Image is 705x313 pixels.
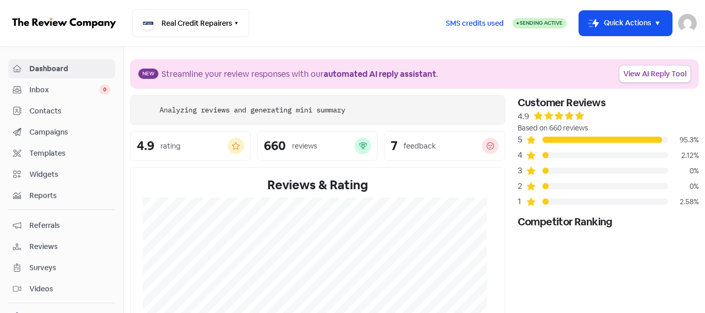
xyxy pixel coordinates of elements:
[404,141,436,152] div: feedback
[8,237,115,256] a: Reviews
[384,131,505,161] a: 7feedback
[668,181,699,192] div: 0%
[8,186,115,205] a: Reports
[437,17,512,28] a: SMS credits used
[29,284,110,294] span: Videos
[138,69,158,79] span: New
[132,9,249,37] button: Real Credit Repairers
[29,148,110,159] span: Templates
[678,14,697,32] img: User
[257,131,378,161] a: 660reviews
[161,141,181,152] div: rating
[518,123,699,134] div: Based on 660 reviews
[391,140,397,152] div: 7
[8,123,115,142] a: Campaigns
[29,262,110,273] span: Surveys
[518,149,526,161] div: 4
[668,166,699,176] div: 0%
[130,131,251,161] a: 4.9rating
[518,110,529,123] div: 4.9
[518,214,699,229] div: Competitor Ranking
[518,95,699,110] div: Customer Reviews
[8,258,115,277] a: Surveys
[518,180,526,192] div: 2
[512,17,567,29] a: Sending Active
[292,141,317,152] div: reviews
[29,63,110,74] span: Dashboard
[668,196,699,207] div: 2.58%
[446,18,504,29] span: SMS credits used
[8,102,115,121] a: Contacts
[264,140,286,152] div: 660
[29,190,110,201] span: Reports
[99,85,110,95] span: 0
[579,11,672,36] button: Quick Actions
[29,85,99,95] span: Inbox
[8,144,115,163] a: Templates
[8,279,115,299] a: Videos
[518,164,526,177] div: 3
[29,127,110,138] span: Campaigns
[668,150,699,161] div: 2.12%
[8,59,115,78] a: Dashboard
[324,69,436,79] b: automated AI reply assistant
[29,106,110,117] span: Contacts
[8,80,115,100] a: Inbox 0
[518,134,526,146] div: 5
[8,216,115,235] a: Referrals
[29,220,110,231] span: Referrals
[668,135,699,145] div: 95.3%
[159,105,345,116] div: Analyzing reviews and generating mini summary
[29,241,110,252] span: Reviews
[619,65,691,83] a: View AI Reply Tool
[518,195,526,208] div: 1
[137,140,154,152] div: 4.9
[29,169,110,180] span: Widgets
[8,165,115,184] a: Widgets
[162,68,438,80] div: Streamline your review responses with our .
[143,176,492,194] div: Reviews & Rating
[520,20,563,26] span: Sending Active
